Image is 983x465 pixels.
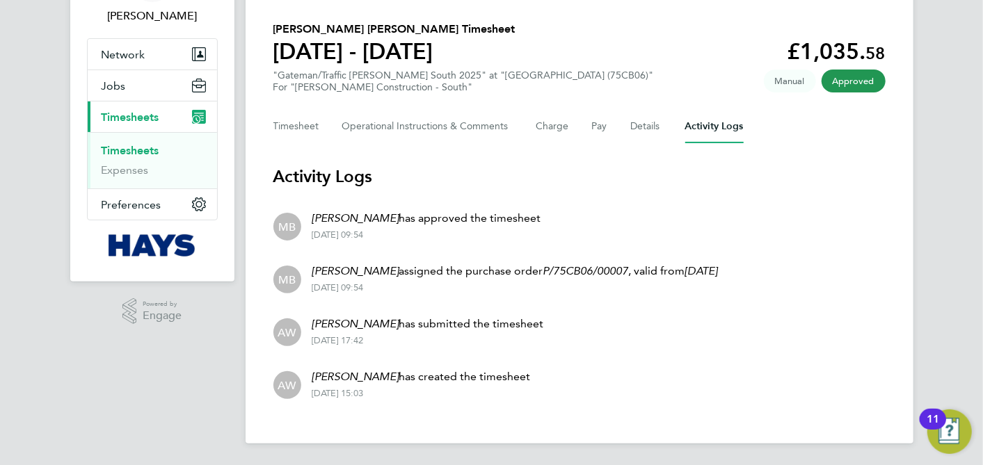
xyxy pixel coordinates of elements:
[822,70,886,92] span: This timesheet has been approved.
[143,298,182,310] span: Powered by
[866,43,886,63] span: 58
[87,8,218,24] span: Alan Watts
[273,213,301,240] div: Macey Blackman
[278,377,296,393] span: AW
[592,110,609,143] button: Pay
[312,211,399,225] em: [PERSON_NAME]
[102,198,161,211] span: Preferences
[102,163,149,177] a: Expenses
[927,409,972,454] button: Open Resource Center, 11 new notifications
[312,264,399,277] em: [PERSON_NAME]
[88,39,217,70] button: Network
[312,282,718,293] div: [DATE] 09:54
[927,419,939,437] div: 11
[685,110,744,143] button: Activity Logs
[685,264,718,277] em: [DATE]
[87,234,218,256] a: Go to home page
[273,38,516,65] h1: [DATE] - [DATE]
[88,132,217,188] div: Timesheets
[273,81,654,93] div: For "[PERSON_NAME] Construction - South"
[273,165,886,188] h3: Activity Logs
[312,317,399,330] em: [PERSON_NAME]
[312,316,544,332] p: has submitted the timesheet
[631,110,663,143] button: Details
[143,310,182,322] span: Engage
[536,110,570,143] button: Charge
[102,79,126,92] span: Jobs
[122,298,182,325] a: Powered byEngage
[312,229,541,240] div: [DATE] 09:54
[342,110,514,143] button: Operational Instructions & Comments
[278,219,296,234] span: MB
[102,144,159,157] a: Timesheets
[543,264,629,277] em: P/75CB06/00007
[88,101,217,132] button: Timesheets
[278,325,296,340] span: AW
[88,189,217,220] button: Preferences
[102,111,159,124] span: Timesheets
[273,266,301,293] div: Macey Blackman
[788,38,886,65] app-decimal: £1,035.
[273,70,654,93] div: "Gateman/Traffic [PERSON_NAME] South 2025" at "[GEOGRAPHIC_DATA] (75CB06)"
[273,318,301,346] div: Alan Watts
[312,263,718,279] p: assigned the purchase order , valid from
[273,371,301,399] div: Alan Watts
[312,368,531,385] p: has created the timesheet
[312,210,541,227] p: has approved the timesheet
[102,48,145,61] span: Network
[312,388,531,399] div: [DATE] 15:03
[312,370,399,383] em: [PERSON_NAME]
[88,70,217,101] button: Jobs
[764,70,816,92] span: This timesheet was manually created.
[109,234,195,256] img: hays-logo-retina.png
[278,272,296,287] span: MB
[273,110,320,143] button: Timesheet
[312,335,544,346] div: [DATE] 17:42
[273,21,516,38] h2: [PERSON_NAME] [PERSON_NAME] Timesheet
